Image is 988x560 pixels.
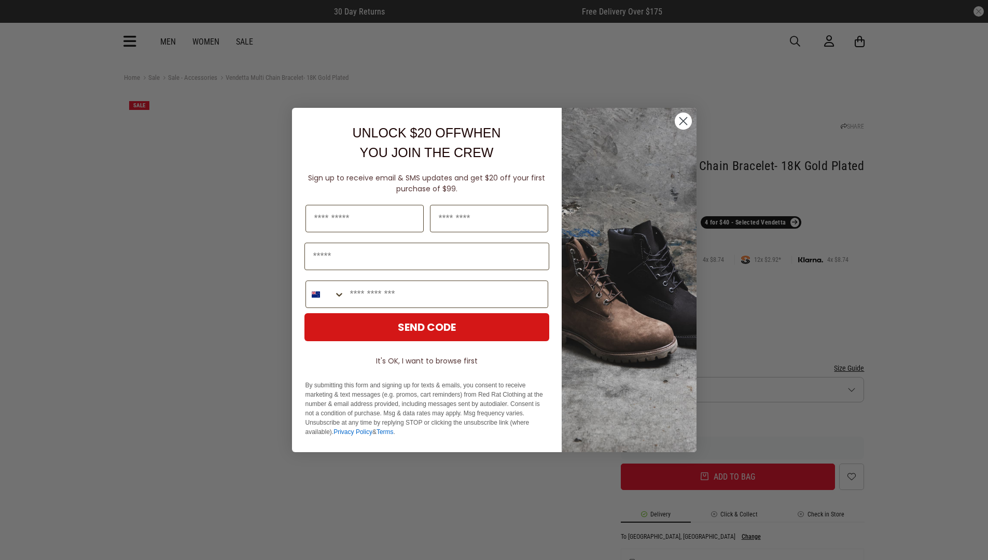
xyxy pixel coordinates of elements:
span: WHEN [461,125,500,140]
button: It's OK, I want to browse first [304,352,549,370]
a: Terms [377,428,394,436]
a: Privacy Policy [333,428,372,436]
img: New Zealand [312,290,320,299]
button: Open LiveChat chat widget [8,4,39,35]
p: By submitting this form and signing up for texts & emails, you consent to receive marketing & tex... [305,381,548,437]
img: f7662613-148e-4c88-9575-6c6b5b55a647.jpeg [562,108,697,452]
button: Close dialog [674,112,692,130]
input: First Name [305,205,424,232]
span: UNLOCK $20 OFF [352,125,461,140]
span: Sign up to receive email & SMS updates and get $20 off your first purchase of $99. [308,173,545,194]
input: Email [304,243,549,270]
span: YOU JOIN THE CREW [360,145,494,160]
button: Search Countries [306,281,345,307]
button: SEND CODE [304,313,549,341]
